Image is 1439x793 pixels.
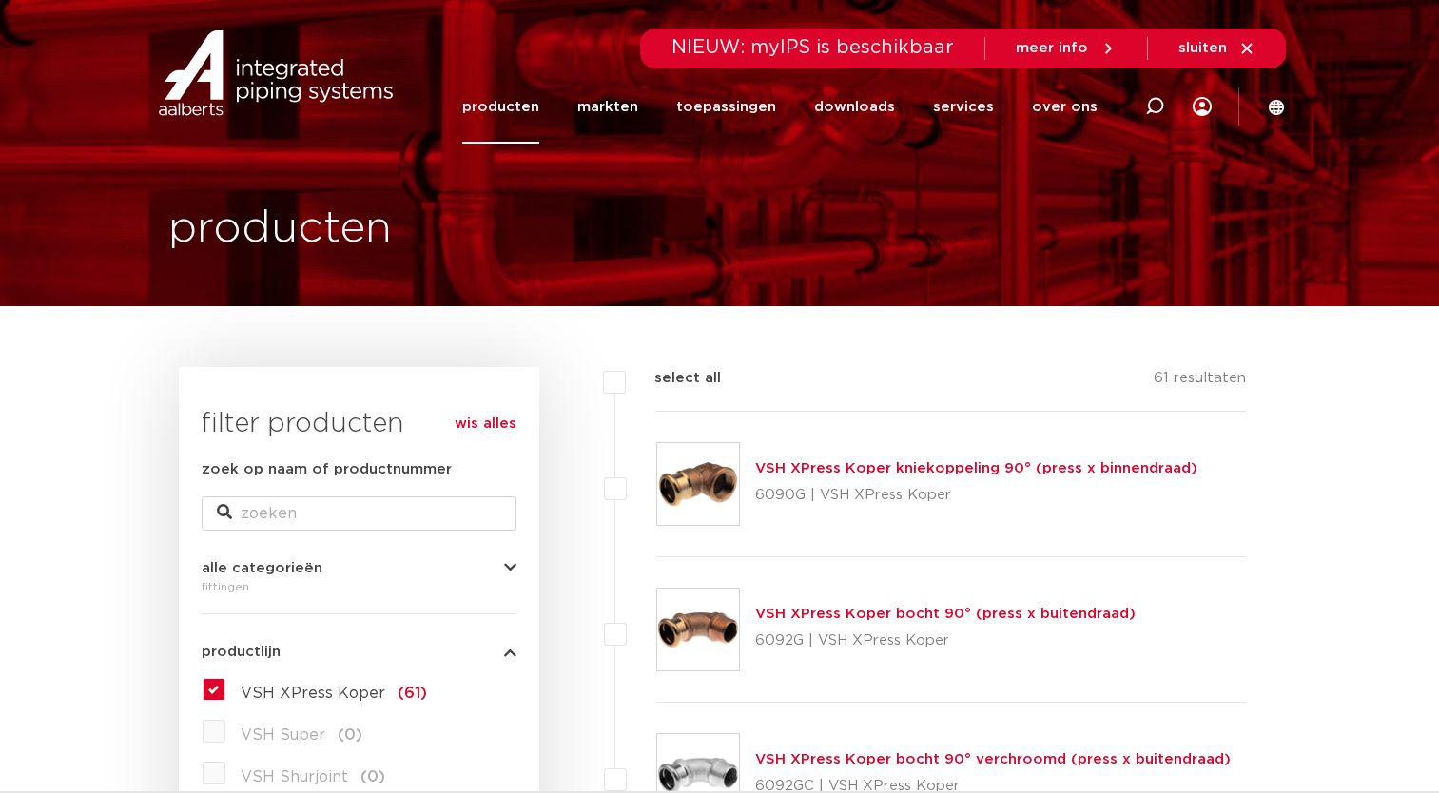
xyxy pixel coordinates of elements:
[202,561,516,575] button: alle categorieën
[241,769,348,784] span: VSH Shurjoint
[1032,70,1098,144] a: over ons
[814,70,895,144] a: downloads
[1178,40,1255,57] a: sluiten
[202,405,516,443] h3: filter producten
[755,480,1197,511] p: 6090G | VSH XPress Koper
[202,458,452,481] label: zoek op naam of productnummer
[168,199,392,260] h1: producten
[241,686,385,701] span: VSH XPress Koper
[1016,40,1117,57] a: meer info
[1016,41,1088,55] span: meer info
[1178,41,1227,55] span: sluiten
[1154,367,1246,396] p: 61 resultaten
[676,70,776,144] a: toepassingen
[398,686,427,701] span: (61)
[360,769,385,784] span: (0)
[755,626,1136,656] p: 6092G | VSH XPress Koper
[626,367,721,390] label: select all
[671,38,954,57] span: NIEUW: myIPS is beschikbaar
[933,70,994,144] a: services
[202,645,516,659] button: productlijn
[202,496,516,531] input: zoeken
[577,70,638,144] a: markten
[462,70,1098,144] nav: Menu
[241,727,325,743] span: VSH Super
[657,443,739,525] img: Thumbnail for VSH XPress Koper kniekoppeling 90° (press x binnendraad)
[755,752,1231,766] a: VSH XPress Koper bocht 90° verchroomd (press x buitendraad)
[462,70,539,144] a: producten
[338,727,362,743] span: (0)
[455,413,516,435] a: wis alles
[202,561,322,575] span: alle categorieën
[202,575,516,598] div: fittingen
[202,645,281,659] span: productlijn
[657,589,739,670] img: Thumbnail for VSH XPress Koper bocht 90° (press x buitendraad)
[755,607,1136,621] a: VSH XPress Koper bocht 90° (press x buitendraad)
[755,461,1197,475] a: VSH XPress Koper kniekoppeling 90° (press x binnendraad)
